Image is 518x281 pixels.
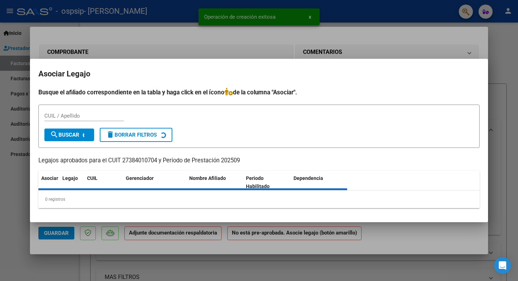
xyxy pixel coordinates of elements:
p: Legajos aprobados para el CUIT 27384010704 y Período de Prestación 202509 [38,156,480,165]
span: CUIL [87,175,98,181]
div: 0 registros [38,191,480,208]
mat-icon: search [50,130,58,139]
span: Dependencia [294,175,323,181]
span: Nombre Afiliado [189,175,226,181]
button: Buscar [44,129,94,141]
datatable-header-cell: Periodo Habilitado [243,171,291,194]
span: Legajo [62,175,78,181]
span: Gerenciador [126,175,154,181]
h4: Busque el afiliado correspondiente en la tabla y haga click en el ícono de la columna "Asociar". [38,88,480,97]
mat-icon: delete [106,130,115,139]
datatable-header-cell: Gerenciador [123,171,186,194]
datatable-header-cell: Dependencia [291,171,347,194]
span: Asociar [41,175,58,181]
datatable-header-cell: Nombre Afiliado [186,171,243,194]
h2: Asociar Legajo [38,67,480,81]
button: Borrar Filtros [100,128,172,142]
datatable-header-cell: CUIL [84,171,123,194]
div: Open Intercom Messenger [494,257,511,274]
datatable-header-cell: Asociar [38,171,60,194]
span: Borrar Filtros [106,132,157,138]
datatable-header-cell: Legajo [60,171,84,194]
span: Periodo Habilitado [246,175,270,189]
span: Buscar [50,132,79,138]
